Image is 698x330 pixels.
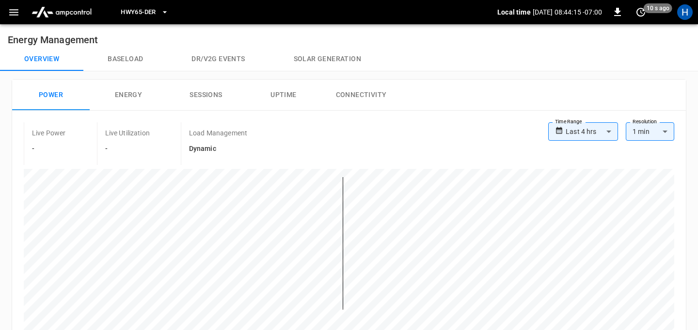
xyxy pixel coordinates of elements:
span: HWY65-DER [121,7,156,18]
button: set refresh interval [633,4,649,20]
button: Power [12,80,90,111]
button: HWY65-DER [117,3,172,22]
label: Time Range [555,118,582,126]
img: ampcontrol.io logo [28,3,95,21]
button: Sessions [167,80,245,111]
div: profile-icon [677,4,693,20]
button: Solar generation [270,48,385,71]
button: Energy [90,80,167,111]
button: Dr/V2G events [167,48,269,71]
button: Connectivity [322,80,400,111]
h6: - [105,144,150,154]
p: Local time [497,7,531,17]
p: Load Management [189,128,247,138]
div: Last 4 hrs [566,122,618,141]
button: Baseload [83,48,167,71]
h6: - [32,144,66,154]
button: Uptime [245,80,322,111]
h6: Dynamic [189,144,247,154]
label: Resolution [633,118,657,126]
span: 10 s ago [644,3,672,13]
div: 1 min [626,122,674,141]
p: Live Power [32,128,66,138]
p: Live Utilization [105,128,150,138]
p: [DATE] 08:44:15 -07:00 [533,7,602,17]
